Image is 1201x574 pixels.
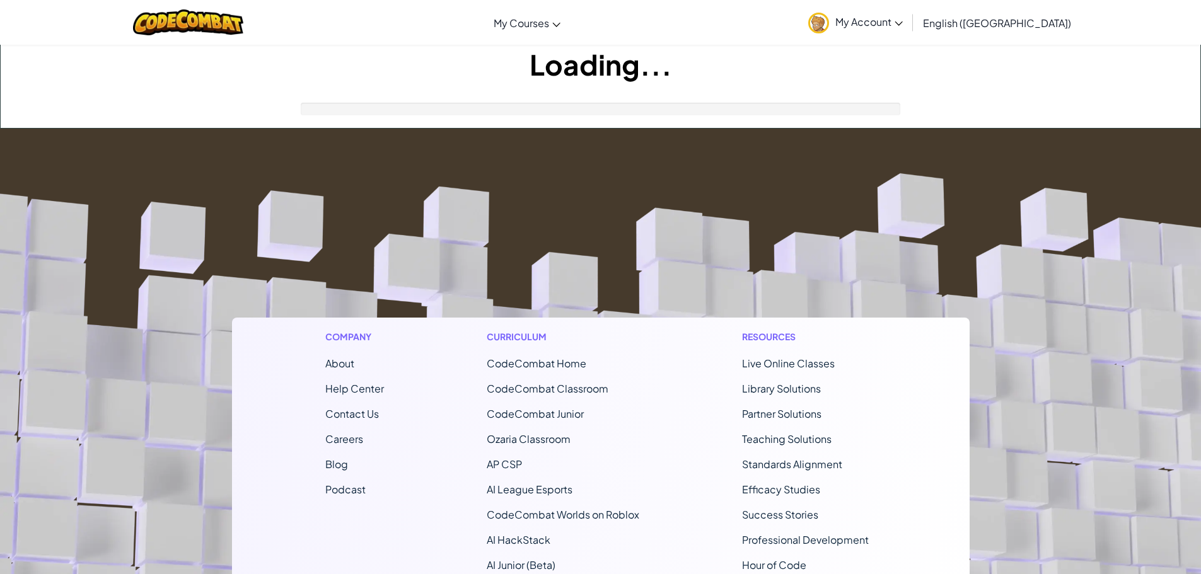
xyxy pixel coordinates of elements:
[742,330,876,343] h1: Resources
[835,15,903,28] span: My Account
[742,483,820,496] a: Efficacy Studies
[325,330,384,343] h1: Company
[742,457,842,471] a: Standards Alignment
[487,407,584,420] a: CodeCombat Junior
[802,3,909,42] a: My Account
[325,457,348,471] a: Blog
[325,432,363,445] a: Careers
[1,45,1200,84] h1: Loading...
[487,508,639,521] a: CodeCombat Worlds on Roblox
[742,407,821,420] a: Partner Solutions
[325,357,354,370] a: About
[917,6,1077,40] a: English ([GEOGRAPHIC_DATA])
[487,6,567,40] a: My Courses
[325,483,366,496] a: Podcast
[487,533,550,546] a: AI HackStack
[487,357,586,370] span: CodeCombat Home
[487,483,572,496] a: AI League Esports
[494,16,549,30] span: My Courses
[487,382,608,395] a: CodeCombat Classroom
[325,382,384,395] a: Help Center
[742,382,821,395] a: Library Solutions
[487,558,555,571] a: AI Junior (Beta)
[742,357,835,370] a: Live Online Classes
[742,558,806,571] a: Hour of Code
[808,13,829,33] img: avatar
[487,432,571,445] a: Ozaria Classroom
[133,9,243,35] img: CodeCombat logo
[487,457,522,471] a: AP CSP
[742,508,818,521] a: Success Stories
[325,407,379,420] span: Contact Us
[487,330,639,343] h1: Curriculum
[742,533,869,546] a: Professional Development
[923,16,1071,30] span: English ([GEOGRAPHIC_DATA])
[742,432,832,445] a: Teaching Solutions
